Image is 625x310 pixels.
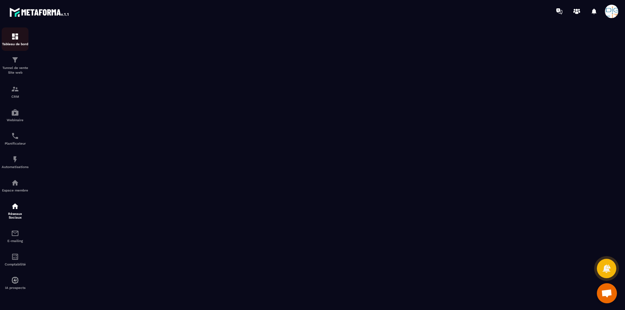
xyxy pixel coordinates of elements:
[11,179,19,187] img: automations
[2,42,28,46] p: Tableau de bord
[2,188,28,192] p: Espace membre
[11,276,19,284] img: automations
[2,248,28,271] a: accountantaccountantComptabilité
[2,262,28,266] p: Comptabilité
[2,224,28,248] a: emailemailE-mailing
[11,202,19,210] img: social-network
[2,27,28,51] a: formationformationTableau de bord
[2,174,28,197] a: automationsautomationsEspace membre
[2,150,28,174] a: automationsautomationsAutomatisations
[11,85,19,93] img: formation
[2,197,28,224] a: social-networksocial-networkRéseaux Sociaux
[11,229,19,237] img: email
[11,32,19,41] img: formation
[11,132,19,140] img: scheduler
[2,286,28,290] p: IA prospects
[9,6,70,18] img: logo
[2,212,28,219] p: Réseaux Sociaux
[2,66,28,75] p: Tunnel de vente Site web
[11,253,19,261] img: accountant
[2,239,28,243] p: E-mailing
[11,56,19,64] img: formation
[2,95,28,98] p: CRM
[2,51,28,80] a: formationformationTunnel de vente Site web
[2,80,28,103] a: formationformationCRM
[11,108,19,117] img: automations
[2,127,28,150] a: schedulerschedulerPlanificateur
[2,103,28,127] a: automationsautomationsWebinaire
[11,155,19,163] img: automations
[2,118,28,122] p: Webinaire
[2,142,28,145] p: Planificateur
[597,283,617,303] div: Ouvrir le chat
[2,165,28,169] p: Automatisations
